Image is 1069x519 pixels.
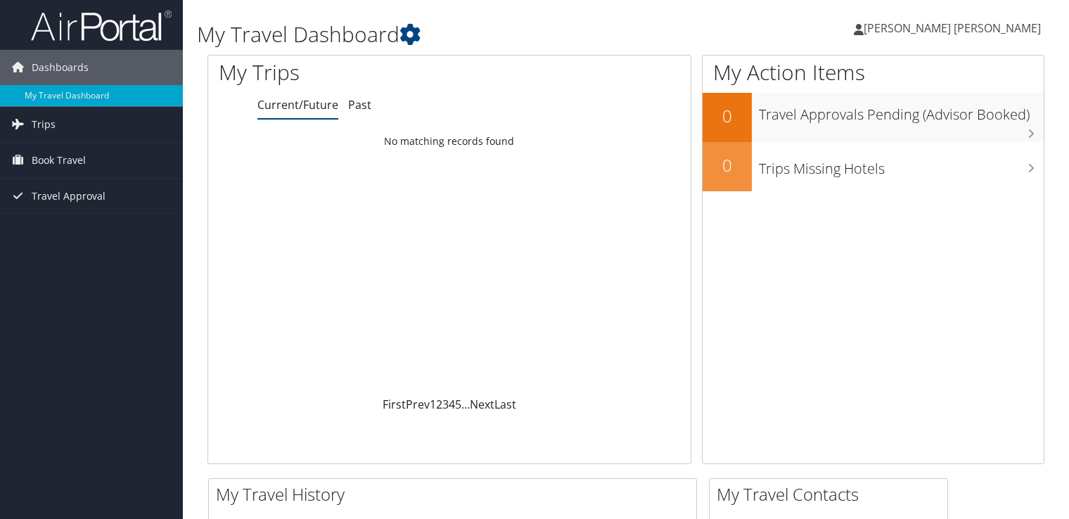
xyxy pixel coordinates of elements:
[406,397,430,412] a: Prev
[31,9,172,42] img: airportal-logo.png
[32,107,56,142] span: Trips
[759,152,1044,179] h3: Trips Missing Hotels
[703,142,1044,191] a: 0Trips Missing Hotels
[208,129,691,154] td: No matching records found
[430,397,436,412] a: 1
[854,7,1055,49] a: [PERSON_NAME] [PERSON_NAME]
[257,97,338,113] a: Current/Future
[864,20,1041,36] span: [PERSON_NAME] [PERSON_NAME]
[442,397,449,412] a: 3
[436,397,442,412] a: 2
[197,20,769,49] h1: My Travel Dashboard
[703,93,1044,142] a: 0Travel Approvals Pending (Advisor Booked)
[461,397,470,412] span: …
[703,104,752,128] h2: 0
[383,397,406,412] a: First
[717,482,947,506] h2: My Travel Contacts
[703,58,1044,87] h1: My Action Items
[449,397,455,412] a: 4
[455,397,461,412] a: 5
[348,97,371,113] a: Past
[470,397,494,412] a: Next
[32,50,89,85] span: Dashboards
[219,58,479,87] h1: My Trips
[216,482,696,506] h2: My Travel History
[703,153,752,177] h2: 0
[32,179,105,214] span: Travel Approval
[32,143,86,178] span: Book Travel
[494,397,516,412] a: Last
[759,98,1044,124] h3: Travel Approvals Pending (Advisor Booked)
